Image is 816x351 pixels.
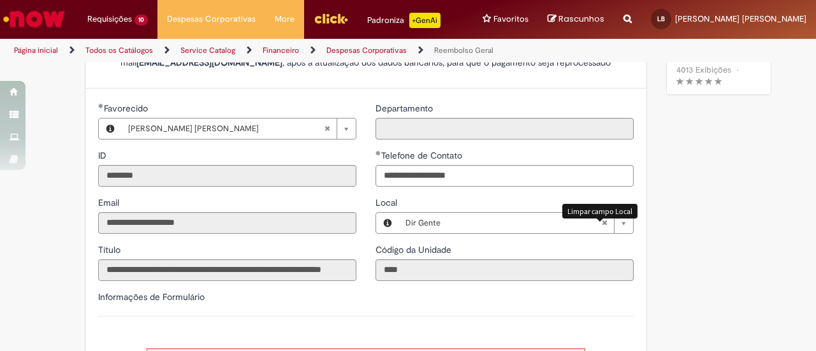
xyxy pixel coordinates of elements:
button: Local, Visualizar este registro Dir Gente [376,213,399,233]
label: Somente leitura - ID [98,149,109,162]
img: click_logo_yellow_360x200.png [314,9,348,28]
div: Limpar campo Local [562,204,637,218]
span: Somente leitura - Departamento [375,103,435,114]
span: Telefone de Contato [381,150,465,161]
a: Página inicial [14,45,58,55]
a: Despesas Corporativas [326,45,407,55]
div: Padroniza [367,13,441,28]
input: Email [98,212,356,234]
ul: Trilhas de página [10,39,534,62]
strong: [EMAIL_ADDRESS][DOMAIN_NAME] [136,57,282,68]
span: 10 [135,15,148,25]
span: Favoritos [493,13,528,25]
span: LB [657,15,665,23]
span: Somente leitura - ID [98,150,109,161]
span: 4013 Exibições [676,64,731,75]
input: Código da Unidade [375,259,634,281]
a: Dir GenteLimpar campo Local [399,213,633,233]
label: Somente leitura - Código da Unidade [375,243,454,256]
abbr: Limpar campo Favorecido [317,118,337,139]
a: Rascunhos [548,13,604,25]
label: Informações de Formulário [98,291,205,303]
a: Financeiro [263,45,299,55]
span: • [734,61,741,78]
label: Somente leitura - Departamento [375,102,435,115]
span: [PERSON_NAME] [PERSON_NAME] [675,13,806,24]
label: Somente leitura - Email [98,196,122,209]
span: Dir Gente [405,213,601,233]
input: Telefone de Contato [375,165,634,187]
a: [PERSON_NAME] [PERSON_NAME]Limpar campo Favorecido [122,118,356,139]
input: Departamento [375,118,634,140]
span: Obrigatório Preenchido [375,150,381,155]
input: Título [98,259,356,281]
span: Rascunhos [558,13,604,25]
span: Obrigatório Preenchido [98,103,104,108]
label: Somente leitura - Título [98,243,123,256]
img: ServiceNow [1,6,67,32]
p: +GenAi [409,13,441,28]
a: Service Catalog [180,45,235,55]
span: Despesas Corporativas [167,13,256,25]
span: Necessários - Favorecido [104,103,150,114]
a: Reembolso Geral [434,45,493,55]
span: Somente leitura - Email [98,197,122,208]
button: Favorecido, Visualizar este registro Lucas Silveira Balloni [99,118,122,139]
a: Todos os Catálogos [85,45,153,55]
abbr: Limpar campo Local [595,213,614,233]
span: [PERSON_NAME] [PERSON_NAME] [128,118,324,139]
span: Requisições [87,13,132,25]
input: ID [98,165,356,187]
span: More [275,13,295,25]
span: Local [375,197,400,208]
